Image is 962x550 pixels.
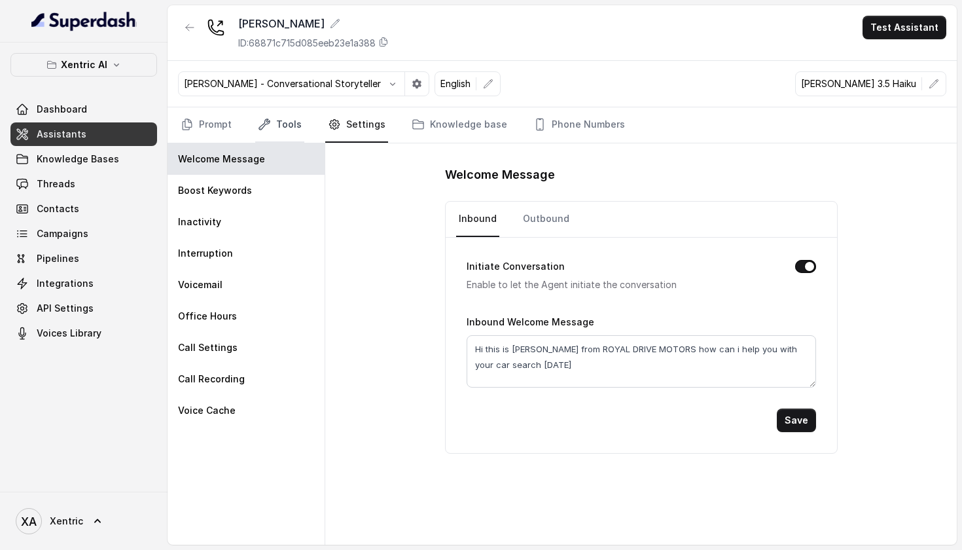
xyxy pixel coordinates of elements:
[37,128,86,141] span: Assistants
[456,202,499,237] a: Inbound
[178,373,245,386] p: Call Recording
[801,77,916,90] p: [PERSON_NAME] 3.5 Haiku
[10,147,157,171] a: Knowledge Bases
[37,227,88,240] span: Campaigns
[10,53,157,77] button: Xentric AI
[184,77,381,90] p: [PERSON_NAME] - Conversational Storyteller
[10,98,157,121] a: Dashboard
[467,316,594,327] label: Inbound Welcome Message
[531,107,628,143] a: Phone Numbers
[467,259,565,274] label: Initiate Conversation
[10,122,157,146] a: Assistants
[37,153,119,166] span: Knowledge Bases
[10,172,157,196] a: Threads
[777,409,816,432] button: Save
[445,164,838,185] h1: Welcome Message
[61,57,107,73] p: Xentric AI
[325,107,388,143] a: Settings
[10,222,157,246] a: Campaigns
[37,103,87,116] span: Dashboard
[178,404,236,417] p: Voice Cache
[10,321,157,345] a: Voices Library
[440,77,471,90] p: English
[10,503,157,540] a: Xentric
[238,16,389,31] div: [PERSON_NAME]
[37,327,101,340] span: Voices Library
[37,252,79,265] span: Pipelines
[456,202,827,237] nav: Tabs
[10,197,157,221] a: Contacts
[178,184,252,197] p: Boost Keywords
[178,153,265,166] p: Welcome Message
[467,335,816,388] textarea: Hi this is [PERSON_NAME] from ROYAL DRIVE MOTORS how can i help you with your car search [DATE]
[37,177,75,191] span: Threads
[178,247,233,260] p: Interruption
[520,202,572,237] a: Outbound
[50,515,83,528] span: Xentric
[178,107,234,143] a: Prompt
[863,16,946,39] button: Test Assistant
[31,10,137,31] img: light.svg
[255,107,304,143] a: Tools
[37,202,79,215] span: Contacts
[37,302,94,315] span: API Settings
[238,37,376,50] p: ID: 68871c715d085eeb23e1a388
[37,277,94,290] span: Integrations
[178,278,223,291] p: Voicemail
[178,341,238,354] p: Call Settings
[467,277,774,293] p: Enable to let the Agent initiate the conversation
[178,310,237,323] p: Office Hours
[178,107,946,143] nav: Tabs
[178,215,221,229] p: Inactivity
[10,247,157,270] a: Pipelines
[21,515,37,528] text: XA
[10,272,157,295] a: Integrations
[10,297,157,320] a: API Settings
[409,107,510,143] a: Knowledge base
